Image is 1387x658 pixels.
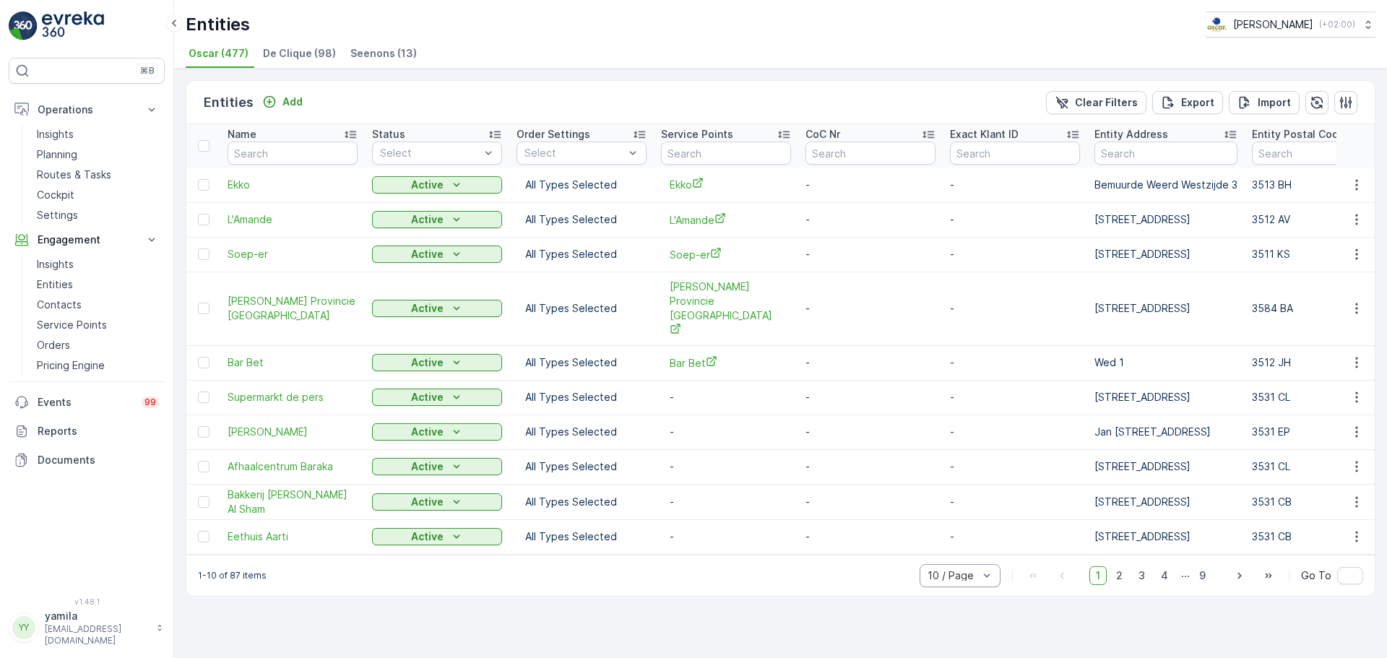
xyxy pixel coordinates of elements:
[943,380,1087,415] td: -
[263,46,336,61] span: De Clique (98)
[372,176,502,194] button: Active
[228,247,358,261] span: Soep-er
[525,355,638,370] p: All Types Selected
[31,254,165,274] a: Insights
[37,257,74,272] p: Insights
[9,609,165,646] button: YYyamila[EMAIL_ADDRESS][DOMAIN_NAME]
[140,65,155,77] p: ⌘B
[228,355,358,370] a: Bar Bet
[798,202,943,237] td: -
[798,272,943,345] td: -
[1087,168,1245,202] td: Bemuurde Weerd Westzijde 3
[198,461,209,472] div: Toggle Row Selected
[798,237,943,272] td: -
[228,212,358,227] a: L'Amande
[38,395,133,410] p: Events
[525,178,638,192] p: All Types Selected
[31,165,165,185] a: Routes & Tasks
[670,212,782,228] a: L'Amande
[943,202,1087,237] td: -
[37,298,82,312] p: Contacts
[37,208,78,222] p: Settings
[9,597,165,606] span: v 1.48.1
[198,570,267,581] p: 1-10 of 87 items
[943,237,1087,272] td: -
[943,272,1087,345] td: -
[31,274,165,295] a: Entities
[1229,91,1300,114] button: Import
[798,345,943,380] td: -
[1152,91,1223,114] button: Export
[798,168,943,202] td: -
[228,425,358,439] span: [PERSON_NAME]
[372,300,502,317] button: Active
[45,623,149,646] p: [EMAIL_ADDRESS][DOMAIN_NAME]
[1089,566,1107,585] span: 1
[1301,568,1331,583] span: Go To
[9,95,165,124] button: Operations
[31,124,165,144] a: Insights
[228,294,358,323] span: [PERSON_NAME] Provincie [GEOGRAPHIC_DATA]
[372,354,502,371] button: Active
[37,358,105,373] p: Pricing Engine
[525,459,638,474] p: All Types Selected
[372,423,502,441] button: Active
[228,459,358,474] span: Afhaalcentrum Baraka
[31,144,165,165] a: Planning
[411,212,444,227] p: Active
[950,142,1080,165] input: Search
[670,390,782,404] p: -
[228,529,358,544] span: Eethuis Aarti
[411,355,444,370] p: Active
[228,142,358,165] input: Search
[9,12,38,40] img: logo
[1319,19,1355,30] p: ( +02:00 )
[31,185,165,205] a: Cockpit
[411,247,444,261] p: Active
[198,357,209,368] div: Toggle Row Selected
[411,529,444,544] p: Active
[1193,566,1212,585] span: 9
[228,488,358,516] a: Bakkerij Ward Al Sham
[189,46,249,61] span: Oscar (477)
[525,212,638,227] p: All Types Selected
[350,46,417,61] span: Seenons (13)
[372,389,502,406] button: Active
[31,335,165,355] a: Orders
[670,459,782,474] p: -
[411,425,444,439] p: Active
[12,616,35,639] div: YY
[372,458,502,475] button: Active
[1046,91,1146,114] button: Clear Filters
[186,13,250,36] p: Entities
[45,609,149,623] p: yamila
[144,397,156,408] p: 99
[670,495,782,509] p: -
[1154,566,1175,585] span: 4
[9,446,165,475] a: Documents
[372,127,405,142] p: Status
[1087,237,1245,272] td: [STREET_ADDRESS]
[228,178,358,192] span: Ekko
[670,529,782,544] p: -
[37,168,111,182] p: Routes & Tasks
[38,103,136,117] p: Operations
[9,388,165,417] a: Events99
[1181,566,1190,585] p: ...
[31,315,165,335] a: Service Points
[798,449,943,484] td: -
[198,214,209,225] div: Toggle Row Selected
[411,390,444,404] p: Active
[670,247,782,262] a: Soep-er
[1087,484,1245,519] td: [STREET_ADDRESS]
[525,495,638,509] p: All Types Selected
[228,127,256,142] p: Name
[525,247,638,261] p: All Types Selected
[670,280,782,338] a: Maas Provincie Utrecht
[670,355,782,371] span: Bar Bet
[37,127,74,142] p: Insights
[198,248,209,260] div: Toggle Row Selected
[31,355,165,376] a: Pricing Engine
[37,318,107,332] p: Service Points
